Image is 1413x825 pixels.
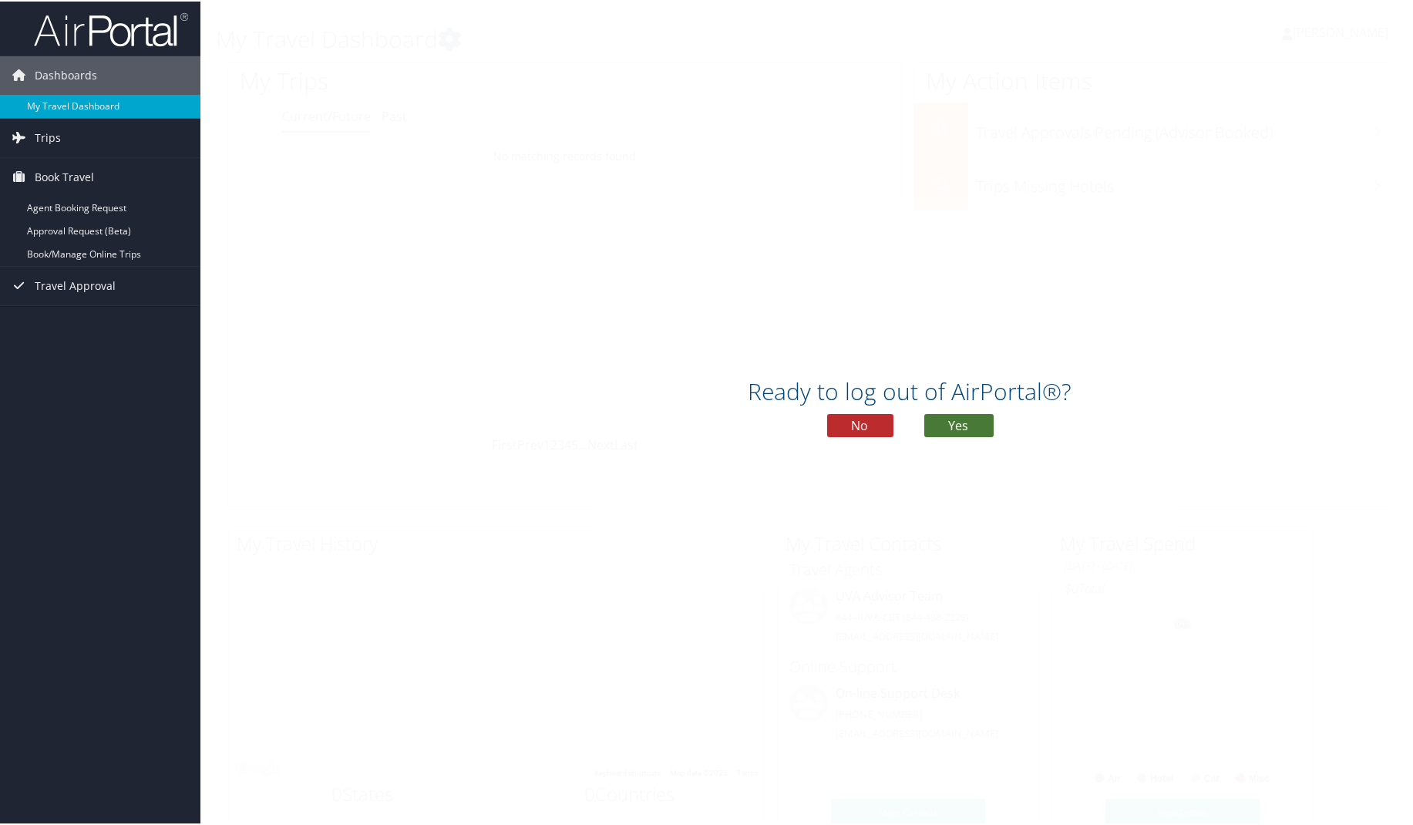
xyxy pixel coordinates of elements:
span: Book Travel [35,157,94,195]
span: Trips [35,117,61,156]
img: airportal-logo.png [34,10,188,46]
span: Dashboards [35,55,97,93]
button: Yes [924,412,994,436]
span: Travel Approval [35,265,116,304]
button: No [827,412,893,436]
